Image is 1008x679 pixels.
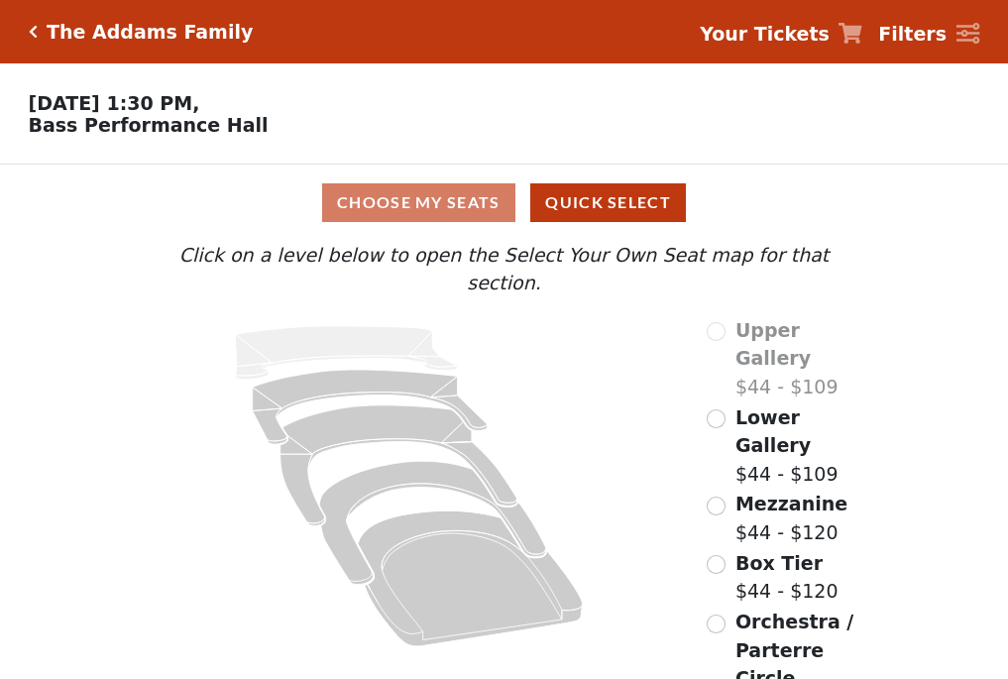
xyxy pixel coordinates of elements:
label: $44 - $109 [735,403,868,489]
label: $44 - $120 [735,549,839,606]
a: Filters [878,20,979,49]
p: Click on a level below to open the Select Your Own Seat map for that section. [140,241,867,297]
a: Your Tickets [700,20,862,49]
strong: Your Tickets [700,23,830,45]
a: Click here to go back to filters [29,25,38,39]
path: Lower Gallery - Seats Available: 152 [253,370,488,444]
span: Box Tier [735,552,823,574]
span: Upper Gallery [735,319,811,370]
strong: Filters [878,23,947,45]
label: $44 - $109 [735,316,868,401]
span: Lower Gallery [735,406,811,457]
button: Quick Select [530,183,686,222]
path: Upper Gallery - Seats Available: 0 [236,326,458,380]
path: Orchestra / Parterre Circle - Seats Available: 143 [359,510,584,646]
h5: The Addams Family [47,21,253,44]
span: Mezzanine [735,493,847,514]
label: $44 - $120 [735,490,847,546]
